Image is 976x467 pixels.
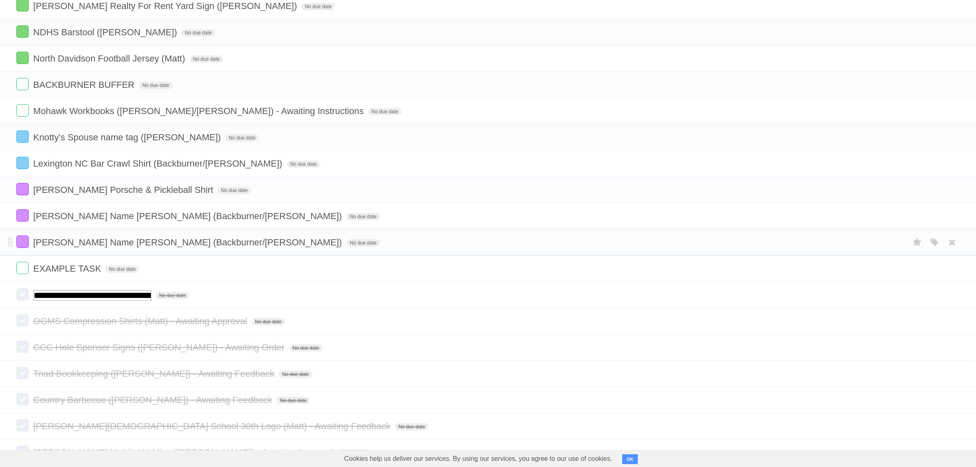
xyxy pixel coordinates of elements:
span: No due date [190,55,223,63]
span: No due date [395,423,428,430]
span: No due date [302,3,335,10]
span: North Davidson Football Jersey (Matt) [33,53,187,64]
span: Cookies help us deliver our services. By using our services, you agree to our use of cookies. [336,451,621,467]
span: BACKBURNER BUFFER [33,80,137,90]
span: No due date [218,187,251,194]
span: [PERSON_NAME][DEMOGRAPHIC_DATA] School 30th Logo (Matt) - Awaiting Feedback [33,421,393,431]
span: [PERSON_NAME] Name [PERSON_NAME] (Backburner/[PERSON_NAME]) [33,237,344,247]
span: [PERSON_NAME] Porsche & Pickleball Shirt [33,185,215,195]
span: Triad Bookkeeping ([PERSON_NAME]) - Awaiting Feedback [33,369,276,379]
span: Lexington NC Bar Crawl Shirt (Backburner/[PERSON_NAME]) [33,158,284,169]
span: No due date [156,292,189,299]
label: Done [16,367,29,379]
span: No due date [277,397,310,404]
label: Done [16,446,29,458]
label: Done [16,236,29,248]
span: [PERSON_NAME] Realty For Rent Yard Sign ([PERSON_NAME]) [33,1,299,11]
span: [PERSON_NAME] Mobile Welding ([PERSON_NAME]) - Awaiting Approval [33,447,335,458]
span: No due date [279,371,312,378]
span: No due date [139,82,172,89]
span: Country Barbecue ([PERSON_NAME]) - Awaiting Feedback [33,395,274,405]
span: CCC Hole Sponsor Signs ([PERSON_NAME]) - Awaiting Order [33,342,287,353]
span: OGMS Compression Shirts (Matt) - Awaiting Approval [33,316,249,326]
span: EXAMPLE TASK [33,263,103,274]
span: No due date [368,108,401,115]
label: Done [16,104,29,117]
span: Mohawk Workbooks ([PERSON_NAME]/[PERSON_NAME]) - Awaiting Instructions [33,106,366,116]
span: [PERSON_NAME] Name [PERSON_NAME] (Backburner/[PERSON_NAME]) [33,211,344,221]
label: Done [16,393,29,405]
label: Done [16,52,29,64]
label: Done [16,288,29,300]
label: Done [16,130,29,143]
button: OK [622,454,638,464]
span: No due date [289,344,323,352]
span: No due date [346,239,380,247]
label: Done [16,419,29,432]
span: No due date [182,29,215,37]
span: No due date [346,213,380,220]
label: Done [16,209,29,222]
label: Done [16,183,29,195]
label: Done [16,314,29,327]
label: Star task [910,236,925,249]
label: Done [16,262,29,274]
span: No due date [338,449,371,457]
label: Done [16,25,29,38]
span: Knotty's Spouse name tag ([PERSON_NAME]) [33,132,223,142]
span: No due date [287,160,320,168]
span: NDHS Barstool ([PERSON_NAME]) [33,27,179,37]
span: No due date [106,266,139,273]
label: Done [16,78,29,90]
span: No due date [252,318,285,325]
label: Done [16,341,29,353]
span: No due date [225,134,259,142]
label: Done [16,157,29,169]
